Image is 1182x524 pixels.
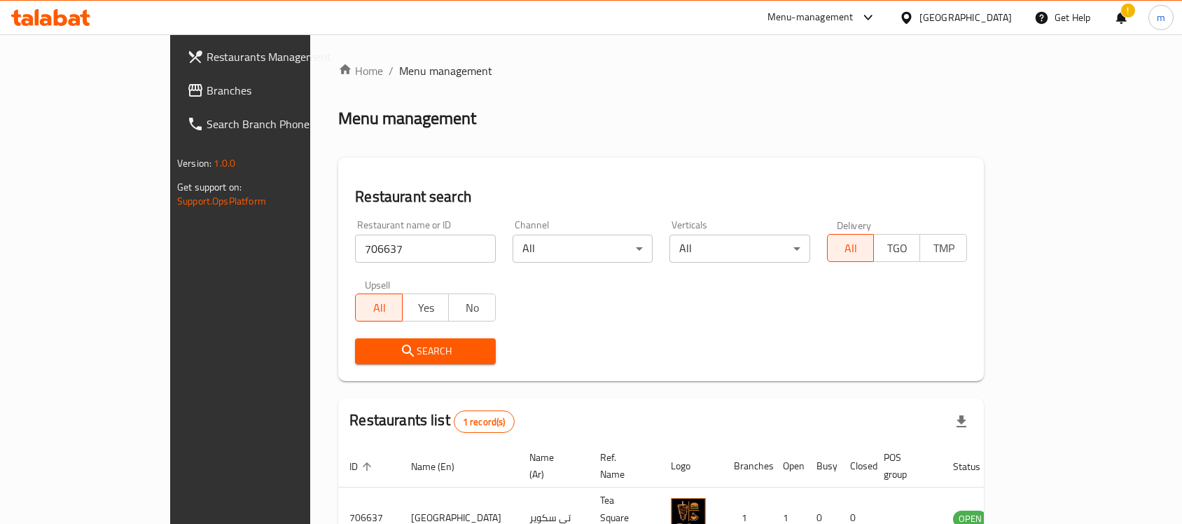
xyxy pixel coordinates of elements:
[884,449,925,483] span: POS group
[177,192,266,210] a: Support.OpsPlatform
[454,298,489,318] span: No
[361,298,396,318] span: All
[839,445,872,488] th: Closed
[411,458,473,475] span: Name (En)
[873,234,920,262] button: TGO
[349,458,376,475] span: ID
[399,62,492,79] span: Menu management
[805,445,839,488] th: Busy
[355,235,495,263] input: Search for restaurant name or ID..
[919,234,966,262] button: TMP
[355,186,967,207] h2: Restaurant search
[349,410,514,433] h2: Restaurants list
[177,154,211,172] span: Version:
[402,294,449,322] button: Yes
[660,445,723,488] th: Logo
[723,445,772,488] th: Branches
[767,9,854,26] div: Menu-management
[389,62,394,79] li: /
[177,178,242,196] span: Get support on:
[207,48,356,65] span: Restaurants Management
[772,445,805,488] th: Open
[176,74,368,107] a: Branches
[454,415,514,429] span: 1 record(s)
[207,82,356,99] span: Branches
[355,294,402,322] button: All
[365,280,391,289] label: Upsell
[355,338,495,364] button: Search
[338,107,476,130] h2: Menu management
[926,238,961,258] span: TMP
[207,116,356,132] span: Search Branch Phone
[953,458,999,475] span: Status
[366,343,484,360] span: Search
[214,154,235,172] span: 1.0.0
[837,220,872,230] label: Delivery
[600,449,643,483] span: Ref. Name
[176,40,368,74] a: Restaurants Management
[338,62,984,79] nav: breadcrumb
[448,294,495,322] button: No
[833,238,868,258] span: All
[945,405,978,439] div: Export file
[827,234,874,262] button: All
[408,298,443,318] span: Yes
[879,238,915,258] span: TGO
[454,411,515,433] div: Total records count
[919,10,1012,25] div: [GEOGRAPHIC_DATA]
[176,107,368,141] a: Search Branch Phone
[529,449,572,483] span: Name (Ar)
[513,235,653,263] div: All
[1157,10,1165,25] span: m
[669,235,809,263] div: All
